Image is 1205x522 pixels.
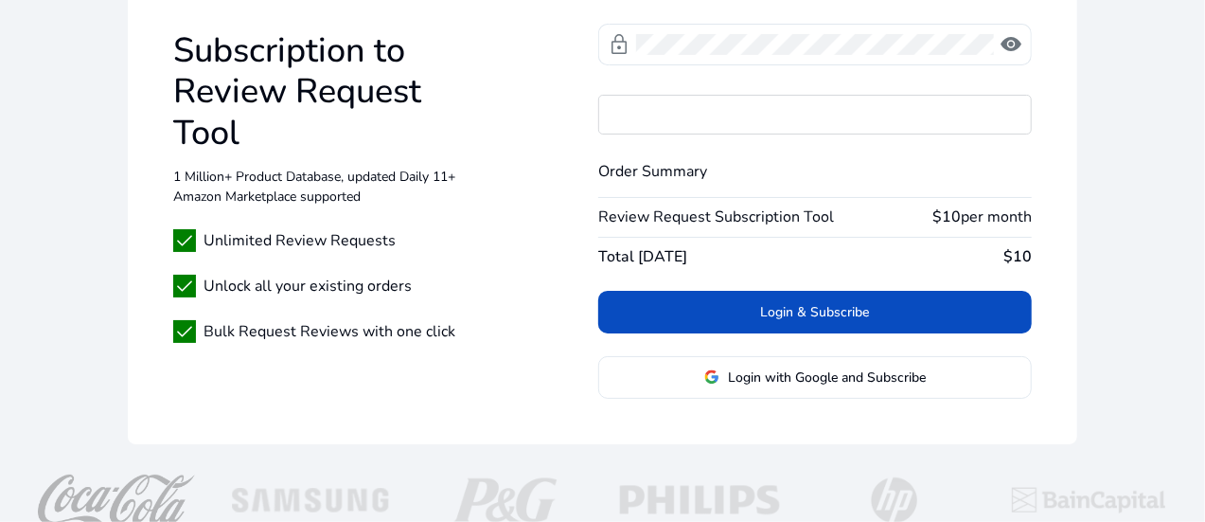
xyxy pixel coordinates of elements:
[932,207,961,227] b: $10
[961,207,1032,227] span: per month
[30,30,45,45] img: logo_orange.svg
[173,275,196,297] span: check
[599,96,1031,134] iframe: To enrich screen reader interactions, please activate Accessibility in Grammarly extension settings
[729,368,927,387] span: Login with Google and Subscribe
[204,275,412,297] span: Unlock all your existing orders
[598,206,834,228] span: Review Request Subscription Tool
[51,110,66,125] img: tab_domain_overview_orange.svg
[188,110,204,125] img: tab_keywords_by_traffic_grey.svg
[704,369,719,385] img: google-logo.svg
[598,291,1032,333] button: Login & Subscribe
[173,229,196,252] span: check
[173,320,196,343] span: check
[598,245,687,268] span: Total [DATE]
[608,33,630,56] span: lock
[204,229,396,252] span: Unlimited Review Requests
[49,49,208,64] div: Domain: [DOMAIN_NAME]
[173,30,462,153] h1: Subscription to Review Request Tool
[30,49,45,64] img: website_grey.svg
[209,112,319,124] div: Keywords by Traffic
[72,112,169,124] div: Domain Overview
[1003,246,1032,267] b: $10
[173,167,462,207] p: 1 Million+ Product Database, updated Daily 11+ Amazon Marketplace supported
[761,302,870,322] span: Login & Subscribe
[598,356,1032,399] button: Login with Google and Subscribe
[204,320,455,343] span: Bulk Request Reviews with one click
[1000,33,1022,56] span: visibility
[598,163,1032,181] h4: Order Summary
[53,30,93,45] div: v 4.0.25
